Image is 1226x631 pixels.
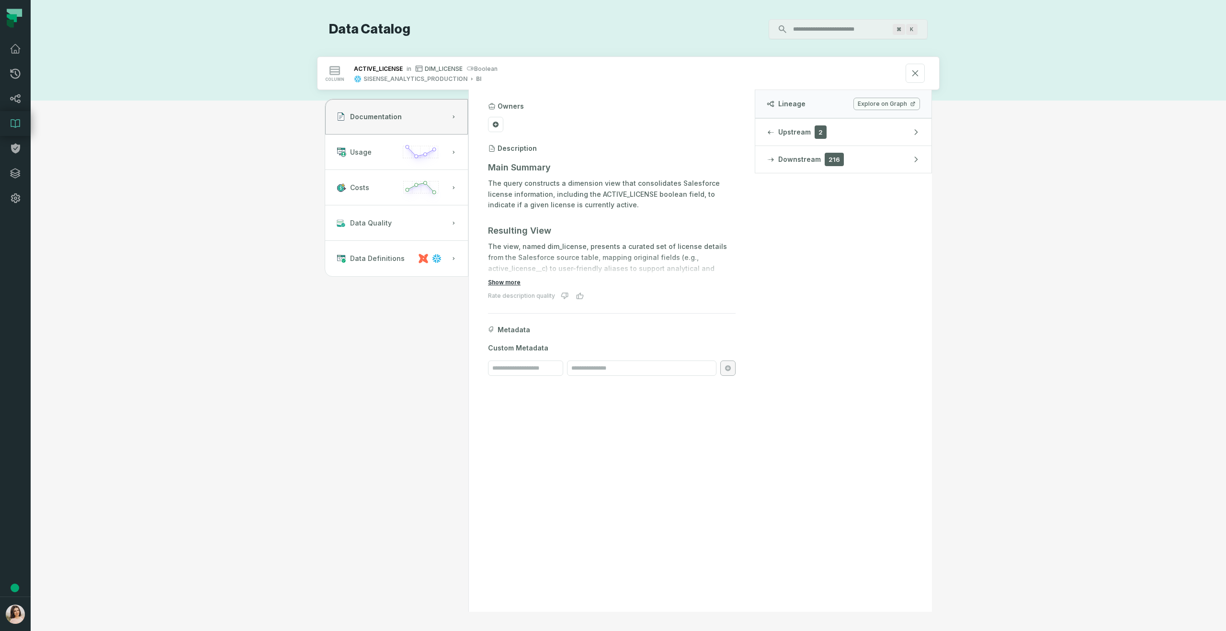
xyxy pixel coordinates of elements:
span: in [407,65,411,72]
span: boolean [474,65,498,72]
span: 216 [825,153,844,166]
span: Custom Metadata [488,343,736,353]
span: Data Definitions [350,254,405,263]
span: DIM_LICENSE [425,65,463,72]
span: Usage [350,147,372,157]
span: Upstream [778,127,811,137]
div: Tooltip anchor [11,584,19,592]
div: ACTIVE_LICENSE [354,65,403,72]
span: column [325,77,344,82]
span: Costs [350,183,369,192]
h3: Owners [498,101,524,111]
button: Upstream2 [755,119,931,146]
button: Downstream216 [755,146,931,173]
span: Lineage [778,99,806,109]
div: SISENSE_ANALYTICS_PRODUCTION [363,75,467,83]
div: Rate description quality [488,292,555,300]
span: Press ⌘ + K to focus the search bar [906,24,918,35]
button: columnACTIVE_LICENSEinDIM_LICENSEbooleanSISENSE_ANALYTICS_PRODUCTIONBI [318,57,939,90]
span: Metadata [498,325,530,335]
img: avatar of Kateryna Viflinzider [6,605,25,624]
a: Explore on Graph [853,98,920,110]
p: The view, named dim_license, presents a curated set of license details from the Salesforce source... [488,241,736,285]
h1: Data Catalog [329,21,410,38]
span: Data Quality [350,218,392,228]
span: Documentation [350,112,402,122]
button: Show more [488,279,521,286]
h3: Description [498,144,537,153]
div: BI [476,75,481,83]
span: 2 [815,125,827,139]
h3: Main Summary [488,161,736,174]
span: Press ⌘ + K to focus the search bar [893,24,905,35]
span: Downstream [778,155,821,164]
h3: Resulting View [488,224,736,237]
p: The query constructs a dimension view that consolidates Salesforce license information, including... [488,178,736,211]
